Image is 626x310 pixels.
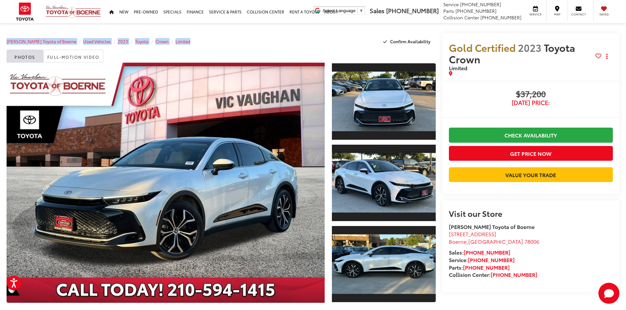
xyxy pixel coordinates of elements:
span: Limited [449,64,467,72]
a: 2023 [118,38,128,44]
span: [DATE] Price: [449,99,613,106]
span: Map [550,12,564,16]
img: Vic Vaughan Toyota of Boerne [45,5,101,18]
a: Photos [7,50,43,63]
span: $37,200 [449,90,613,99]
a: Select Language​ [323,8,363,13]
span: dropdown dots [606,54,608,59]
span: Toyota Crown [449,40,575,66]
strong: Collision Center: [449,271,537,278]
span: , [449,238,539,245]
a: Expand Photo 1 [332,63,436,140]
span: Contact [571,12,586,16]
span: [GEOGRAPHIC_DATA] [468,238,523,245]
span: [PHONE_NUMBER] [386,6,439,15]
strong: Service: [449,256,515,263]
a: Value Your Trade [449,167,613,182]
a: Full-Motion Video [43,50,104,63]
svg: Start Chat [598,283,619,304]
a: Used Vehicles [83,38,111,44]
a: [PHONE_NUMBER] [464,248,510,256]
a: Crown [155,38,169,44]
a: [PERSON_NAME] Toyota of Boerne [7,38,76,44]
span: 2023 [518,40,542,54]
span: Gold Certified [449,40,516,54]
span: ▼ [359,8,363,13]
img: 2023 Toyota Crown Limited [3,61,328,304]
a: [PHONE_NUMBER] [491,271,537,278]
img: 2023 Toyota Crown Limited [331,234,436,294]
a: Expand Photo 3 [332,225,436,303]
button: Get Price Now [449,146,613,161]
span: Service [528,12,543,16]
span: Special [7,285,20,296]
button: Toggle Chat Window [598,283,619,304]
a: [PHONE_NUMBER] [468,256,515,263]
span: Boerne [449,238,467,245]
strong: [PERSON_NAME] Toyota of Boerne [449,223,535,230]
a: [PHONE_NUMBER] [463,263,510,271]
span: 78006 [524,238,539,245]
button: Confirm Availability [380,36,436,47]
strong: Sales: [449,248,510,256]
span: Select Language [323,8,356,13]
span: [STREET_ADDRESS] [449,230,496,238]
img: 2023 Toyota Crown Limited [331,72,436,131]
span: Saved [597,12,611,16]
strong: Parts: [449,263,510,271]
h2: Visit our Store [449,209,613,217]
button: Actions [601,51,613,62]
img: 2023 Toyota Crown Limited [331,153,436,213]
span: Sales [370,6,384,15]
span: Service [443,1,459,8]
span: Collision Center [443,14,479,21]
span: [PHONE_NUMBER] [480,14,522,21]
span: Confirm Availability [390,38,430,44]
span: [PHONE_NUMBER] [460,1,501,8]
a: Expand Photo 2 [332,144,436,222]
a: Check Availability [449,128,613,142]
span: Parts [443,8,454,14]
a: Limited [175,38,190,44]
span: [PHONE_NUMBER] [455,8,497,14]
a: [STREET_ADDRESS] Boerne,[GEOGRAPHIC_DATA] 78006 [449,230,539,245]
a: Expand Photo 0 [7,63,325,303]
a: Toyota [135,38,149,44]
